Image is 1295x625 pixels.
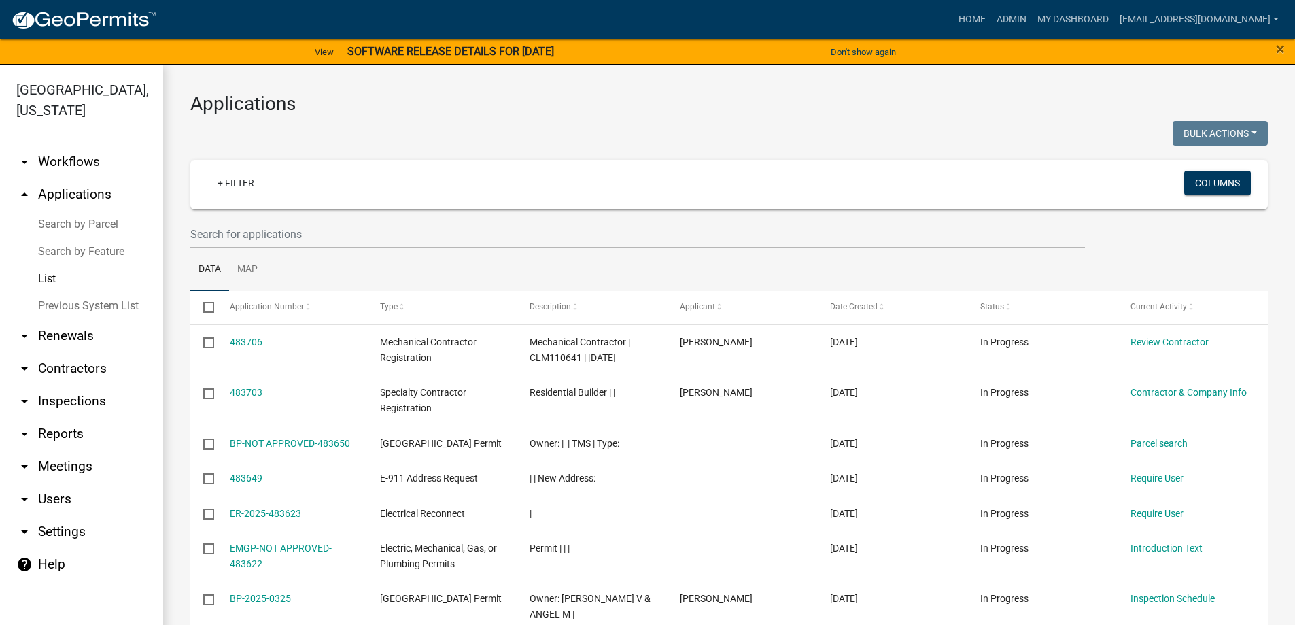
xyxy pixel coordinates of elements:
[825,41,901,63] button: Don't show again
[16,556,33,573] i: help
[530,438,619,449] span: Owner: | | TMS | Type:
[1130,593,1215,604] a: Inspection Schedule
[830,438,858,449] span: 09/25/2025
[380,337,477,363] span: Mechanical Contractor Registration
[16,458,33,475] i: arrow_drop_down
[980,438,1029,449] span: In Progress
[230,508,301,519] a: ER-2025-483623
[16,186,33,203] i: arrow_drop_up
[380,302,398,311] span: Type
[16,524,33,540] i: arrow_drop_down
[16,426,33,442] i: arrow_drop_down
[190,248,229,292] a: Data
[380,593,502,604] span: Abbeville County Building Permit
[1130,508,1184,519] a: Require User
[16,491,33,507] i: arrow_drop_down
[1276,39,1285,58] span: ×
[16,360,33,377] i: arrow_drop_down
[530,337,630,363] span: Mechanical Contractor | CLM110641 | 10/31/2027
[830,387,858,398] span: 09/25/2025
[530,473,595,484] span: | | New Address:
[366,291,517,324] datatable-header-cell: Type
[980,508,1029,519] span: In Progress
[16,328,33,344] i: arrow_drop_down
[309,41,339,63] a: View
[980,302,1004,311] span: Status
[667,291,817,324] datatable-header-cell: Applicant
[1114,7,1284,33] a: [EMAIL_ADDRESS][DOMAIN_NAME]
[1130,302,1187,311] span: Current Activity
[1130,387,1247,398] a: Contractor & Company Info
[980,543,1029,554] span: In Progress
[1032,7,1114,33] a: My Dashboard
[380,473,478,484] span: E-911 Address Request
[680,337,753,348] span: Eric A Fensterer
[1130,337,1209,348] a: Review Contractor
[1130,438,1188,449] a: Parcel search
[380,387,466,413] span: Specialty Contractor Registration
[680,593,753,604] span: Tamara Babcock
[680,387,753,398] span: Eric A Fensterer
[16,154,33,170] i: arrow_drop_down
[230,337,262,348] a: 483706
[530,543,570,554] span: Permit | | |
[517,291,667,324] datatable-header-cell: Description
[1118,291,1268,324] datatable-header-cell: Current Activity
[380,543,497,569] span: Electric, Mechanical, Gas, or Plumbing Permits
[16,393,33,409] i: arrow_drop_down
[207,171,265,195] a: + Filter
[817,291,967,324] datatable-header-cell: Date Created
[980,387,1029,398] span: In Progress
[830,337,858,348] span: 09/25/2025
[190,291,216,324] datatable-header-cell: Select
[230,543,332,569] a: EMGP-NOT APPROVED-483622
[1173,121,1268,146] button: Bulk Actions
[1130,473,1184,484] a: Require User
[980,337,1029,348] span: In Progress
[229,248,266,292] a: Map
[530,302,571,311] span: Description
[830,543,858,554] span: 09/24/2025
[216,291,366,324] datatable-header-cell: Application Number
[680,302,715,311] span: Applicant
[380,438,502,449] span: Abbeville County Building Permit
[1184,171,1251,195] button: Columns
[991,7,1032,33] a: Admin
[830,593,858,604] span: 09/24/2025
[347,45,554,58] strong: SOFTWARE RELEASE DETAILS FOR [DATE]
[230,593,291,604] a: BP-2025-0325
[830,302,878,311] span: Date Created
[980,593,1029,604] span: In Progress
[190,220,1085,248] input: Search for applications
[530,508,532,519] span: |
[230,302,304,311] span: Application Number
[830,473,858,484] span: 09/25/2025
[967,291,1118,324] datatable-header-cell: Status
[230,473,262,484] a: 483649
[230,387,262,398] a: 483703
[830,508,858,519] span: 09/24/2025
[230,438,350,449] a: BP-NOT APPROVED-483650
[1130,543,1203,554] a: Introduction Text
[980,473,1029,484] span: In Progress
[530,387,615,398] span: Residential Builder | |
[380,508,465,519] span: Electrical Reconnect
[1276,41,1285,57] button: Close
[953,7,991,33] a: Home
[190,92,1268,116] h3: Applications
